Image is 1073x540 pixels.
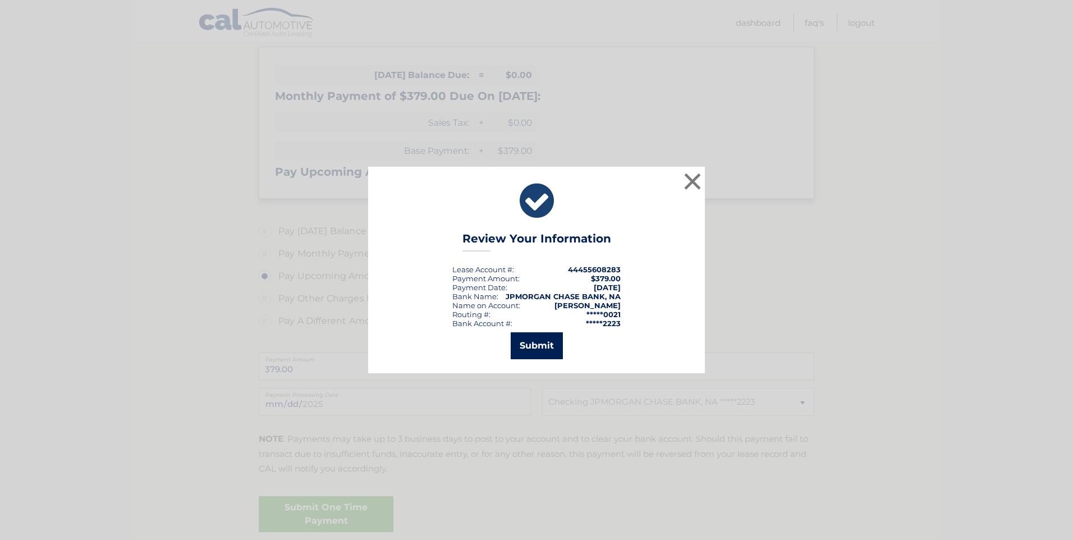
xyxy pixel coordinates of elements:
div: Routing #: [452,310,490,319]
strong: [PERSON_NAME] [554,301,621,310]
div: : [452,283,507,292]
span: Payment Date [452,283,506,292]
div: Name on Account: [452,301,520,310]
button: × [681,170,704,193]
div: Bank Name: [452,292,498,301]
h3: Review Your Information [462,232,611,251]
strong: 44455608283 [568,265,621,274]
span: $379.00 [591,274,621,283]
div: Payment Amount: [452,274,520,283]
span: [DATE] [594,283,621,292]
div: Lease Account #: [452,265,514,274]
div: Bank Account #: [452,319,512,328]
strong: JPMORGAN CHASE BANK, NA [506,292,621,301]
button: Submit [511,332,563,359]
